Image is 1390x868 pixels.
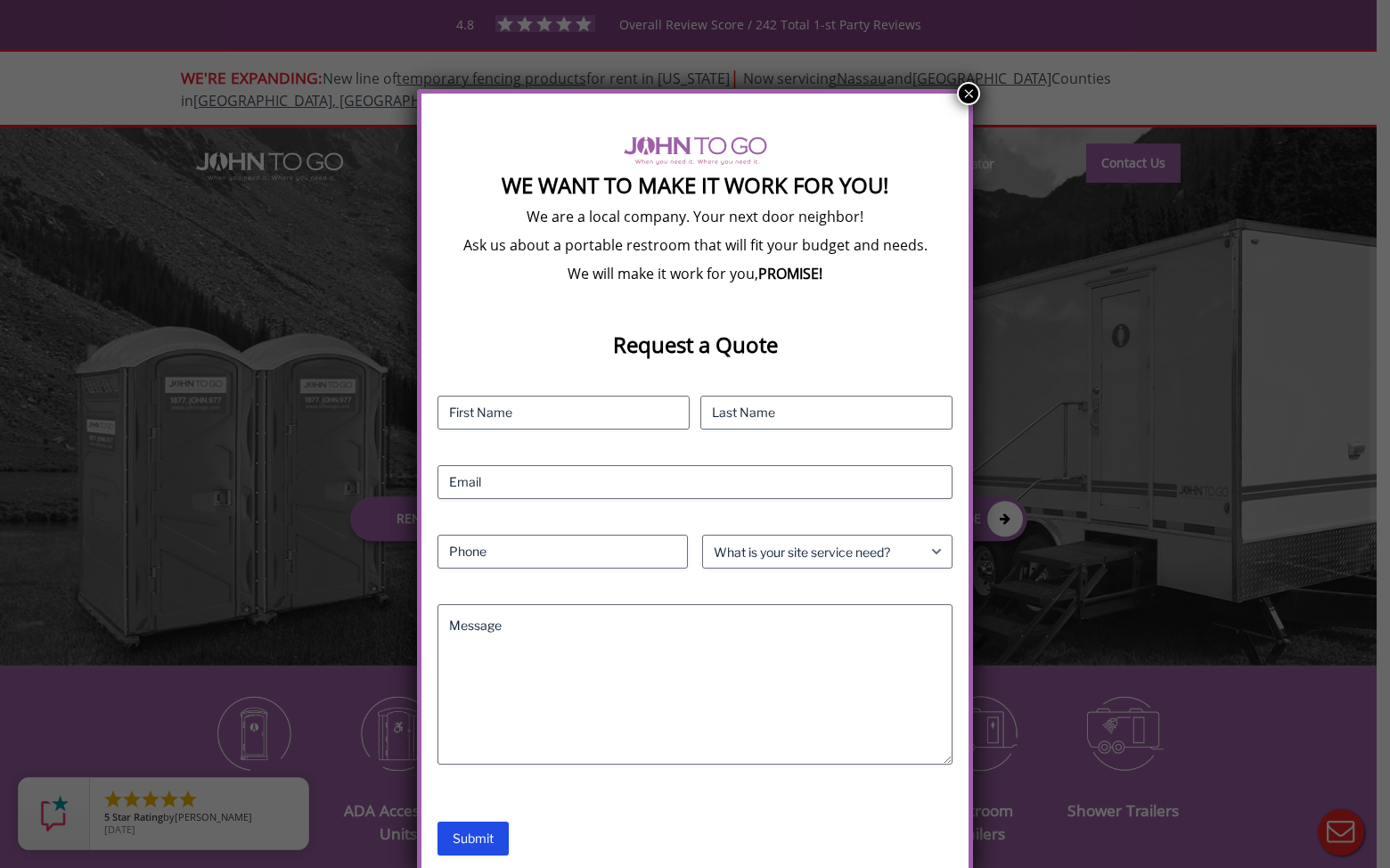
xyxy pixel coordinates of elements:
strong: Request a Quote [613,330,778,359]
p: We will make it work for you, [437,264,953,283]
input: First Name [437,396,690,430]
img: logo of viptogo [624,136,767,165]
input: Phone [437,535,688,569]
strong: We Want To Make It Work For You! [502,170,888,200]
input: Email [437,465,953,499]
b: PROMISE! [758,264,822,283]
input: Last Name [700,396,953,430]
p: We are a local company. Your next door neighbor! [437,207,953,226]
input: Submit [437,822,509,856]
button: Close [957,82,980,105]
p: Ask us about a portable restroom that will fit your budget and needs. [437,235,953,255]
